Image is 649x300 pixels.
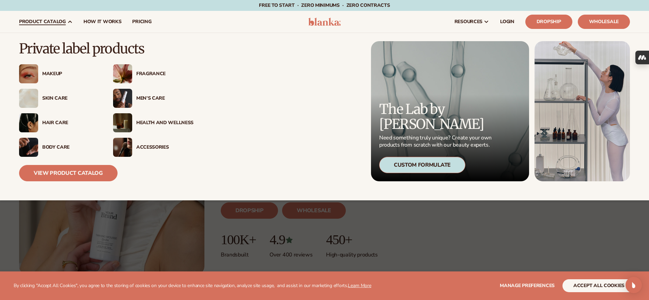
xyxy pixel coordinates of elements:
a: View Product Catalog [19,165,118,181]
a: Male holding moisturizer bottle. Men’s Care [113,89,194,108]
a: Female hair pulled back with clips. Hair Care [19,113,99,132]
img: logo [308,18,341,26]
img: Female in lab with equipment. [535,41,630,181]
div: Health And Wellness [136,120,194,126]
a: Microscopic product formula. The Lab by [PERSON_NAME] Need something truly unique? Create your ow... [371,41,529,181]
img: Pink blooming flower. [113,64,132,83]
a: resources [449,11,495,33]
div: Body Care [42,145,99,150]
a: Female with makeup brush. Accessories [113,138,194,157]
span: resources [454,19,482,24]
a: Pink blooming flower. Fragrance [113,64,194,83]
img: Cream moisturizer swatch. [19,89,38,108]
img: Candles and incense on table. [113,113,132,132]
img: Male hand applying moisturizer. [19,138,38,157]
a: Candles and incense on table. Health And Wellness [113,113,194,132]
div: Custom Formulate [379,157,465,173]
a: pricing [127,11,157,33]
button: Manage preferences [500,279,555,292]
a: Male hand applying moisturizer. Body Care [19,138,99,157]
a: LOGIN [495,11,520,33]
a: Learn More [348,282,371,289]
div: Hair Care [42,120,99,126]
p: Need something truly unique? Create your own products from scratch with our beauty experts. [379,134,494,149]
button: accept all cookies [562,279,635,292]
p: The Lab by [PERSON_NAME] [379,102,494,132]
div: Skin Care [42,96,99,101]
span: product catalog [19,19,66,24]
a: Wholesale [578,15,630,29]
a: Female with glitter eye makeup. Makeup [19,64,99,83]
a: How It Works [78,11,127,33]
div: Open Intercom Messenger [625,277,642,293]
p: Private label products [19,41,194,56]
span: pricing [132,19,151,24]
p: By clicking "Accept All Cookies", you agree to the storing of cookies on your device to enhance s... [14,283,371,289]
div: Accessories [136,145,194,150]
img: Female with glitter eye makeup. [19,64,38,83]
span: LOGIN [500,19,514,24]
a: product catalog [14,11,78,33]
a: Dropship [525,15,572,29]
div: Men’s Care [136,96,194,101]
a: Cream moisturizer swatch. Skin Care [19,89,99,108]
span: How It Works [83,19,122,24]
img: Male holding moisturizer bottle. [113,89,132,108]
img: Female with makeup brush. [113,138,132,157]
span: Manage preferences [500,282,555,289]
div: Makeup [42,71,99,77]
div: Fragrance [136,71,194,77]
img: Female hair pulled back with clips. [19,113,38,132]
span: Free to start · ZERO minimums · ZERO contracts [259,2,390,9]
